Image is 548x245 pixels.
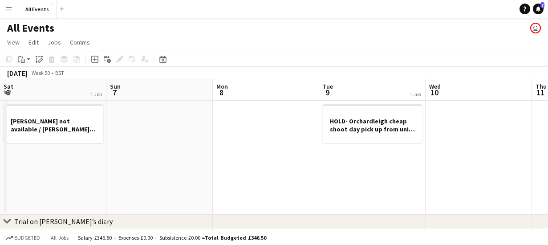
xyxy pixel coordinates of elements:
span: 7 [540,2,544,8]
span: Budgeted [14,235,40,241]
h3: HOLD- Orchardleigh cheap shoot day pick up from unit (evening) [323,117,422,133]
div: Trial on [PERSON_NAME]’s diary [14,217,113,226]
span: 6 [2,87,13,98]
span: Sun [110,82,121,90]
span: 11 [534,87,547,98]
button: All Events [18,0,57,18]
span: Total Budgeted £346.50 [205,234,266,241]
span: Mon [216,82,228,90]
a: 7 [533,4,544,14]
a: Comms [66,37,93,48]
span: Edit [28,38,39,46]
span: Tue [323,82,333,90]
span: 8 [215,87,228,98]
span: 9 [321,87,333,98]
span: Wed [429,82,441,90]
button: Budgeted [4,233,41,243]
span: Sat [4,82,13,90]
app-job-card: HOLD- Orchardleigh cheap shoot day pick up from unit (evening) [323,104,422,143]
div: [DATE] [7,69,28,78]
a: Edit [25,37,42,48]
h3: [PERSON_NAME] not available / [PERSON_NAME] not available [4,117,103,133]
div: Salary £346.50 + Expenses £0.00 + Subsistence £0.00 = [78,234,266,241]
span: 10 [428,87,441,98]
span: Jobs [48,38,61,46]
span: All jobs [49,234,70,241]
span: Comms [70,38,90,46]
h1: All Events [7,21,54,35]
app-user-avatar: Lucy Hinks [530,23,541,33]
span: Thu [536,82,547,90]
div: BST [55,69,64,76]
a: Jobs [44,37,65,48]
div: 1 Job [410,91,421,98]
span: View [7,38,20,46]
app-job-card: [PERSON_NAME] not available / [PERSON_NAME] not available [4,104,103,143]
span: 7 [109,87,121,98]
span: Week 50 [29,69,52,76]
a: View [4,37,23,48]
div: 1 Job [90,91,102,98]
